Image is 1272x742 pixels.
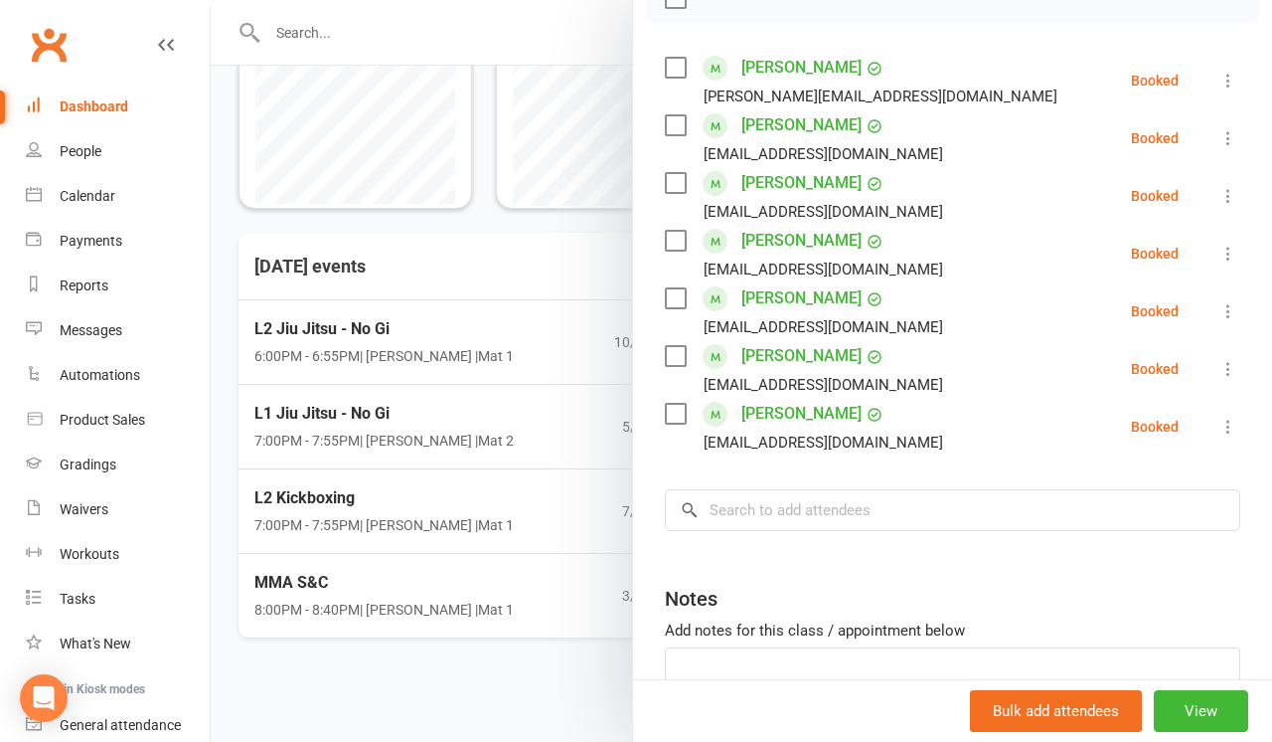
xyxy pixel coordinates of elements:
[26,487,210,532] a: Waivers
[26,264,210,308] a: Reports
[665,489,1240,531] input: Search to add attendees
[60,143,101,159] div: People
[60,501,108,517] div: Waivers
[1131,131,1179,145] div: Booked
[704,84,1057,109] div: [PERSON_NAME][EMAIL_ADDRESS][DOMAIN_NAME]
[60,98,128,114] div: Dashboard
[26,308,210,353] a: Messages
[741,109,862,141] a: [PERSON_NAME]
[60,233,122,249] div: Payments
[60,278,108,293] div: Reports
[704,257,943,282] div: [EMAIL_ADDRESS][DOMAIN_NAME]
[26,622,210,666] a: What's New
[704,314,943,340] div: [EMAIL_ADDRESS][DOMAIN_NAME]
[704,141,943,167] div: [EMAIL_ADDRESS][DOMAIN_NAME]
[26,174,210,219] a: Calendar
[1131,247,1179,261] div: Booked
[1131,304,1179,318] div: Booked
[60,546,119,562] div: Workouts
[704,199,943,225] div: [EMAIL_ADDRESS][DOMAIN_NAME]
[60,367,140,383] div: Automations
[60,188,115,204] div: Calendar
[665,619,1240,643] div: Add notes for this class / appointment below
[704,372,943,398] div: [EMAIL_ADDRESS][DOMAIN_NAME]
[26,443,210,487] a: Gradings
[60,717,181,733] div: General attendance
[741,167,862,199] a: [PERSON_NAME]
[26,219,210,264] a: Payments
[60,591,95,607] div: Tasks
[26,353,210,398] a: Automations
[60,412,145,428] div: Product Sales
[60,322,122,338] div: Messages
[741,52,862,84] a: [PERSON_NAME]
[741,398,862,430] a: [PERSON_NAME]
[60,636,131,651] div: What's New
[20,674,68,722] div: Open Intercom Messenger
[1131,74,1179,88] div: Booked
[741,340,862,372] a: [PERSON_NAME]
[26,85,210,129] a: Dashboard
[1131,189,1179,203] div: Booked
[26,532,210,577] a: Workouts
[665,585,717,613] div: Notes
[24,20,74,70] a: Clubworx
[1154,690,1248,732] button: View
[26,577,210,622] a: Tasks
[970,690,1142,732] button: Bulk add attendees
[741,282,862,314] a: [PERSON_NAME]
[704,430,943,456] div: [EMAIL_ADDRESS][DOMAIN_NAME]
[1131,362,1179,376] div: Booked
[60,457,116,472] div: Gradings
[26,129,210,174] a: People
[741,225,862,257] a: [PERSON_NAME]
[1131,420,1179,434] div: Booked
[26,398,210,443] a: Product Sales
